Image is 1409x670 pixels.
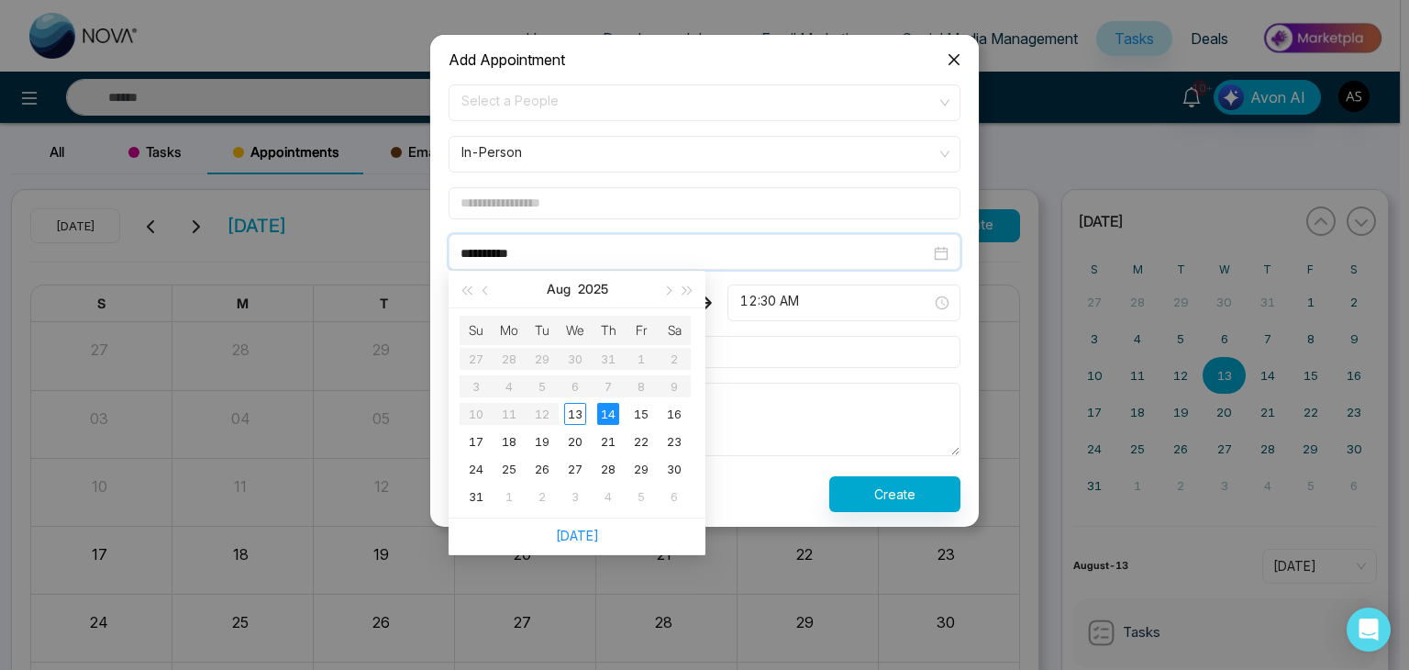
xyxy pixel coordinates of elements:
[493,455,526,483] td: 2025-08-25
[460,316,493,345] th: Su
[559,316,592,345] th: We
[592,455,625,483] td: 2025-08-28
[465,486,487,508] div: 31
[526,316,559,345] th: Tu
[592,428,625,455] td: 2025-08-21
[493,316,526,345] th: Mo
[498,430,520,452] div: 18
[658,316,691,345] th: Sa
[947,52,961,67] span: close
[531,486,553,508] div: 2
[531,430,553,452] div: 19
[663,458,685,480] div: 30
[449,50,960,70] div: Add Appointment
[564,403,586,425] div: 13
[663,403,685,425] div: 16
[564,430,586,452] div: 20
[658,400,691,428] td: 2025-08-16
[597,403,619,425] div: 14
[630,403,652,425] div: 15
[465,430,487,452] div: 17
[829,476,960,512] button: Create
[625,428,658,455] td: 2025-08-22
[658,483,691,510] td: 2025-09-06
[526,455,559,483] td: 2025-08-26
[658,428,691,455] td: 2025-08-23
[740,287,948,318] span: 12:30 AM
[498,486,520,508] div: 1
[547,271,571,307] button: Aug
[460,428,493,455] td: 2025-08-17
[465,458,487,480] div: 24
[592,483,625,510] td: 2025-09-04
[630,430,652,452] div: 22
[556,528,599,543] a: [DATE]
[597,430,619,452] div: 21
[526,483,559,510] td: 2025-09-02
[929,35,979,84] button: Close
[578,271,608,307] button: 2025
[493,483,526,510] td: 2025-09-01
[498,458,520,480] div: 25
[625,455,658,483] td: 2025-08-29
[597,458,619,480] div: 28
[630,486,652,508] div: 5
[559,455,592,483] td: 2025-08-27
[559,483,592,510] td: 2025-09-03
[1347,608,1391,652] div: Open Intercom Messenger
[658,455,691,483] td: 2025-08-30
[592,400,625,428] td: 2025-08-14
[460,483,493,510] td: 2025-08-31
[559,428,592,455] td: 2025-08-20
[597,486,619,508] div: 4
[461,87,948,118] span: Select a People
[592,316,625,345] th: Th
[526,428,559,455] td: 2025-08-19
[625,316,658,345] th: Fr
[630,458,652,480] div: 29
[493,428,526,455] td: 2025-08-18
[460,455,493,483] td: 2025-08-24
[625,483,658,510] td: 2025-09-05
[461,139,948,170] span: In-Person
[663,486,685,508] div: 6
[564,486,586,508] div: 3
[559,400,592,428] td: 2025-08-13
[663,430,685,452] div: 23
[564,458,586,480] div: 27
[531,458,553,480] div: 26
[625,400,658,428] td: 2025-08-15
